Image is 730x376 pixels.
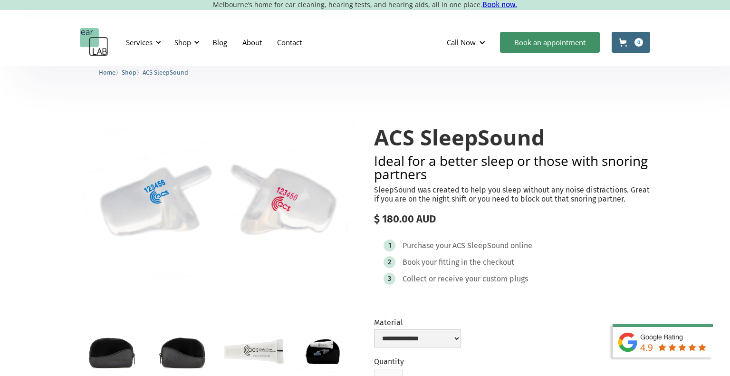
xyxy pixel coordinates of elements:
div: Call Now [439,28,495,57]
div: Services [120,28,164,57]
a: Book an appointment [500,32,600,53]
div: Call Now [447,38,476,47]
div: $ 180.00 AUD [374,213,650,225]
a: open lightbox [293,331,356,373]
label: Quantity [374,357,404,366]
h2: Ideal for a better sleep or those with snoring partners [374,154,650,181]
div: 1 [388,242,391,249]
span: ACS SleepSound [143,69,188,76]
div: Purchase your [403,241,451,251]
li: 〉 [122,67,143,77]
div: Shop [169,28,202,57]
li: 〉 [99,67,122,77]
a: Open cart [612,32,650,53]
a: home [80,28,108,57]
a: ACS SleepSound [143,67,188,77]
a: Shop [122,67,136,77]
a: open lightbox [80,331,143,373]
a: Blog [205,29,235,56]
div: 0 [634,38,643,47]
h1: ACS SleepSound [374,125,650,149]
span: Shop [122,69,136,76]
div: 3 [388,275,391,282]
a: About [235,29,269,56]
a: open lightbox [151,331,214,373]
label: Material [374,318,461,327]
div: Services [126,38,153,47]
div: 2 [388,259,391,266]
img: ACS SleepSound [80,106,356,298]
div: Collect or receive your custom plugs [403,274,528,284]
a: open lightbox [222,331,285,373]
a: open lightbox [80,106,356,298]
span: Home [99,69,115,76]
a: Contact [269,29,309,56]
a: Home [99,67,115,77]
p: SleepSound was created to help you sleep without any noise distractions. Great if you are on the ... [374,185,650,203]
div: Book your fitting in the checkout [403,258,514,267]
div: online [510,241,532,251]
div: Shop [174,38,191,47]
div: ACS SleepSound [452,241,509,251]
